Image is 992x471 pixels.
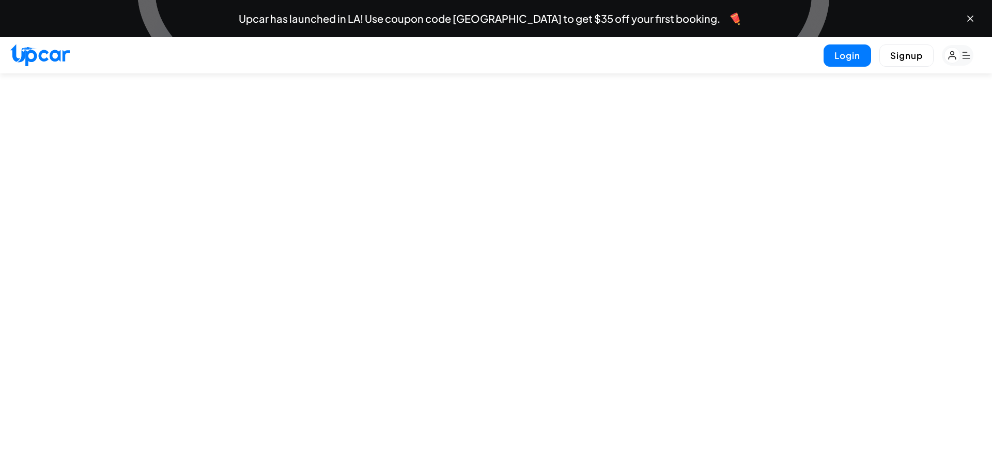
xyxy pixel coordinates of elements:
button: Login [824,44,871,67]
button: Close banner [965,13,975,24]
button: Signup [879,44,934,67]
img: Upcar Logo [10,44,70,66]
span: Upcar has launched in LA! Use coupon code [GEOGRAPHIC_DATA] to get $35 off your first booking. [239,13,720,24]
